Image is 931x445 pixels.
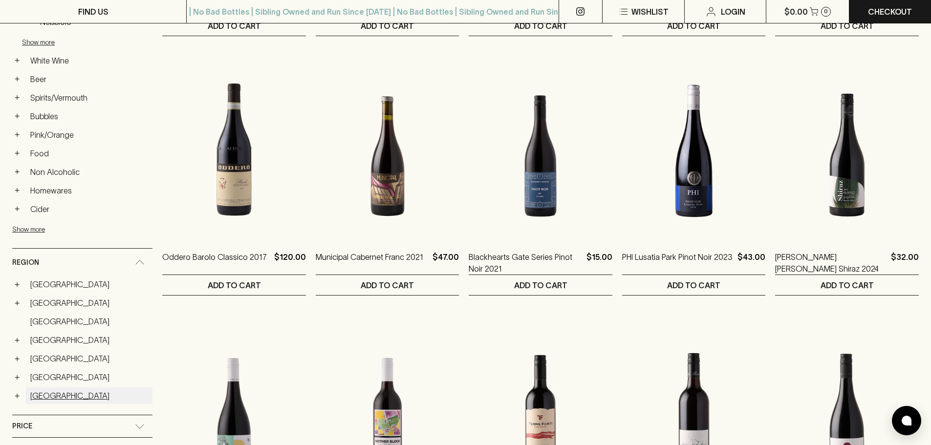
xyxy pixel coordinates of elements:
button: + [12,111,22,121]
button: + [12,74,22,84]
p: ADD TO CART [361,279,414,291]
button: + [12,298,22,308]
a: Municipal Cabernet Franc 2021 [316,251,423,275]
a: Pink/Orange [26,127,152,143]
button: + [12,204,22,214]
button: + [12,130,22,140]
button: ADD TO CART [162,16,306,36]
a: Bubbles [26,108,152,125]
p: ADD TO CART [514,20,567,32]
img: Municipal Cabernet Franc 2021 [316,65,459,236]
button: ADD TO CART [775,275,919,295]
a: [GEOGRAPHIC_DATA] [26,276,152,293]
a: Food [26,145,152,162]
p: ADD TO CART [667,20,720,32]
p: $43.00 [737,251,765,275]
button: + [12,93,22,103]
button: ADD TO CART [622,275,766,295]
a: [GEOGRAPHIC_DATA] [26,350,152,367]
a: [GEOGRAPHIC_DATA] [26,387,152,404]
button: ADD TO CART [622,16,766,36]
a: Spirits/Vermouth [26,89,152,106]
img: Oddero Barolo Classico 2017 [162,65,306,236]
p: Checkout [868,6,912,18]
button: ADD TO CART [162,275,306,295]
button: ADD TO CART [775,16,919,36]
a: [GEOGRAPHIC_DATA] [26,295,152,311]
p: Wishlist [631,6,669,18]
p: Login [721,6,745,18]
a: White Wine [26,52,152,69]
button: ADD TO CART [469,16,612,36]
p: ADD TO CART [208,279,261,291]
a: Homewares [26,182,152,199]
button: + [12,167,22,177]
button: + [12,56,22,65]
button: ADD TO CART [316,16,459,36]
a: [GEOGRAPHIC_DATA] [26,332,152,348]
button: + [12,354,22,363]
p: ADD TO CART [821,279,874,291]
a: Cider [26,201,152,217]
p: $120.00 [274,251,306,275]
div: Region [12,249,152,276]
p: ADD TO CART [667,279,720,291]
a: Blackhearts Gate Series Pinot Noir 2021 [469,251,583,275]
div: Price [12,415,152,437]
img: Michael Hall Sang de Pigeon Shiraz 2024 [775,65,919,236]
button: + [12,335,22,345]
p: 0 [824,9,828,14]
img: PHI Lusatia Park Pinot Noir 2023 [622,65,766,236]
button: + [12,391,22,401]
button: + [12,372,22,382]
button: Show more [22,32,150,52]
button: ADD TO CART [469,275,612,295]
p: ADD TO CART [821,20,874,32]
p: ADD TO CART [514,279,567,291]
button: ADD TO CART [316,275,459,295]
img: bubble-icon [902,416,911,425]
a: [PERSON_NAME] [PERSON_NAME] Shiraz 2024 [775,251,887,275]
p: $15.00 [586,251,612,275]
img: Blackhearts Gate Series Pinot Noir 2021 [469,65,612,236]
p: $32.00 [891,251,919,275]
button: + [12,186,22,195]
a: Non Alcoholic [26,164,152,180]
p: $0.00 [784,6,808,18]
p: ADD TO CART [361,20,414,32]
a: [GEOGRAPHIC_DATA] [26,313,152,330]
p: $47.00 [433,251,459,275]
a: PHI Lusatia Park Pinot Noir 2023 [622,251,733,275]
p: ADD TO CART [208,20,261,32]
a: Oddero Barolo Classico 2017 [162,251,267,275]
a: Beer [26,71,152,87]
span: Region [12,256,39,269]
button: + [12,279,22,289]
button: + [12,148,22,158]
button: Show more [12,219,140,239]
span: Price [12,420,32,432]
p: FIND US [78,6,108,18]
a: [GEOGRAPHIC_DATA] [26,369,152,385]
